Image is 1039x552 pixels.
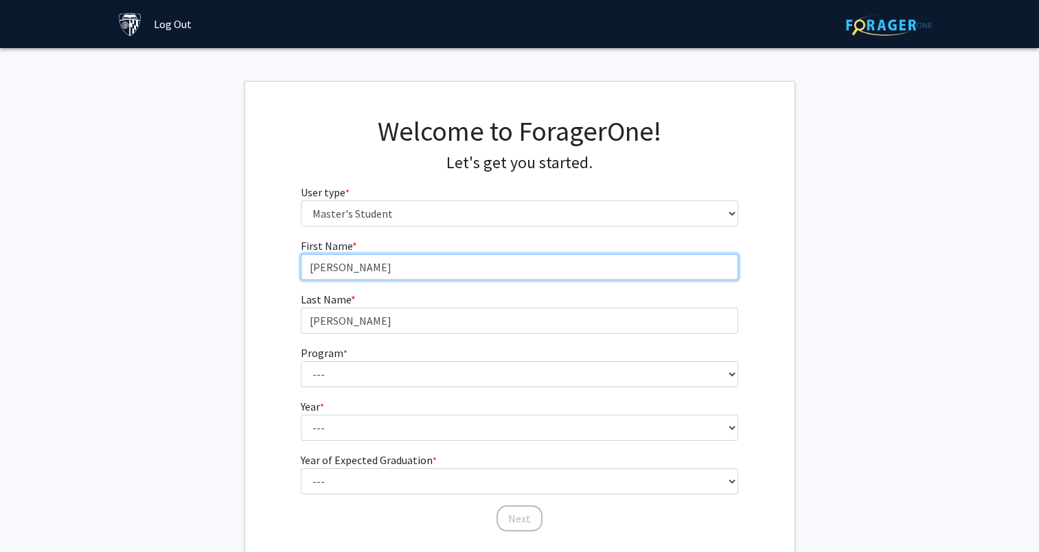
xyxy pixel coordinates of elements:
iframe: Chat [10,490,58,542]
span: First Name [301,239,352,253]
label: Year [301,398,324,415]
label: User type [301,184,350,200]
label: Year of Expected Graduation [301,452,437,468]
span: Last Name [301,292,351,306]
img: ForagerOne Logo [846,14,932,36]
img: Johns Hopkins University Logo [118,12,142,36]
h4: Let's get you started. [301,153,738,173]
button: Next [496,505,543,531]
label: Program [301,345,347,361]
h1: Welcome to ForagerOne! [301,115,738,148]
